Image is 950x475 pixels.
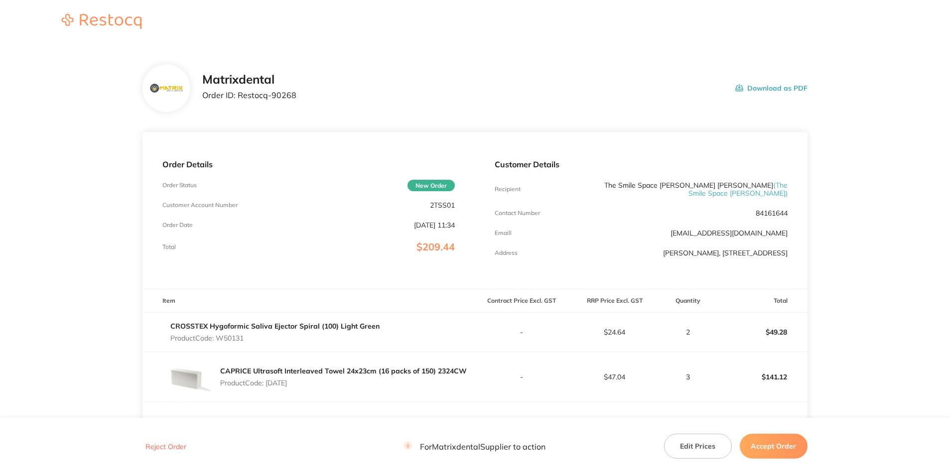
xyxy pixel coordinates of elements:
p: Total [162,243,176,250]
td: Message: - [142,402,475,432]
p: $47.04 [568,373,661,381]
p: $141.12 [715,365,807,389]
a: CAPRICE Ultrasoft Interleaved Towel 24x23cm (16 packs of 150) 2324CW [220,366,467,375]
img: Restocq logo [52,14,151,29]
p: $49.28 [715,320,807,344]
p: Customer Details [495,160,787,169]
button: Reject Order [142,442,189,451]
th: Total [714,289,808,313]
span: $209.44 [416,240,455,253]
button: Accept Order [740,434,808,459]
p: - [475,328,567,336]
p: Contact Number [495,210,540,217]
p: [PERSON_NAME], [STREET_ADDRESS] [663,249,788,257]
p: [DATE] 11:34 [414,221,455,229]
th: Contract Price Excl. GST [475,289,568,313]
p: Order Details [162,160,455,169]
h2: Matrixdental [202,73,296,87]
p: Order ID: Restocq- 90268 [202,91,296,100]
p: 84161644 [756,209,788,217]
p: For Matrixdental Supplier to action [404,442,545,451]
p: - [475,373,567,381]
p: Address [495,249,518,256]
a: CROSSTEX Hygoformic Saliva Ejector Spiral (100) Light Green [170,322,380,331]
a: [EMAIL_ADDRESS][DOMAIN_NAME] [671,229,788,237]
p: Customer Account Number [162,202,238,209]
p: Order Date [162,222,193,229]
p: The Smile Space [PERSON_NAME] [PERSON_NAME] [592,181,788,197]
p: Emaill [495,230,512,237]
button: Download as PDF [735,73,808,104]
img: dWU5N3FiNQ [162,352,212,402]
p: Recipient [495,186,521,193]
span: New Order [407,180,455,191]
p: Product Code: W50131 [170,334,380,342]
img: c2YydnlvZQ [150,84,182,93]
th: Quantity [661,289,714,313]
th: Item [142,289,475,313]
p: 3 [662,373,714,381]
p: 2TSS01 [430,201,455,209]
button: Edit Prices [664,434,732,459]
span: ( The Smile Space [PERSON_NAME] ) [688,181,788,198]
p: Order Status [162,182,197,189]
p: 2 [662,328,714,336]
a: Restocq logo [52,14,151,30]
th: RRP Price Excl. GST [568,289,661,313]
p: Product Code: [DATE] [220,379,467,387]
p: $24.64 [568,328,661,336]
